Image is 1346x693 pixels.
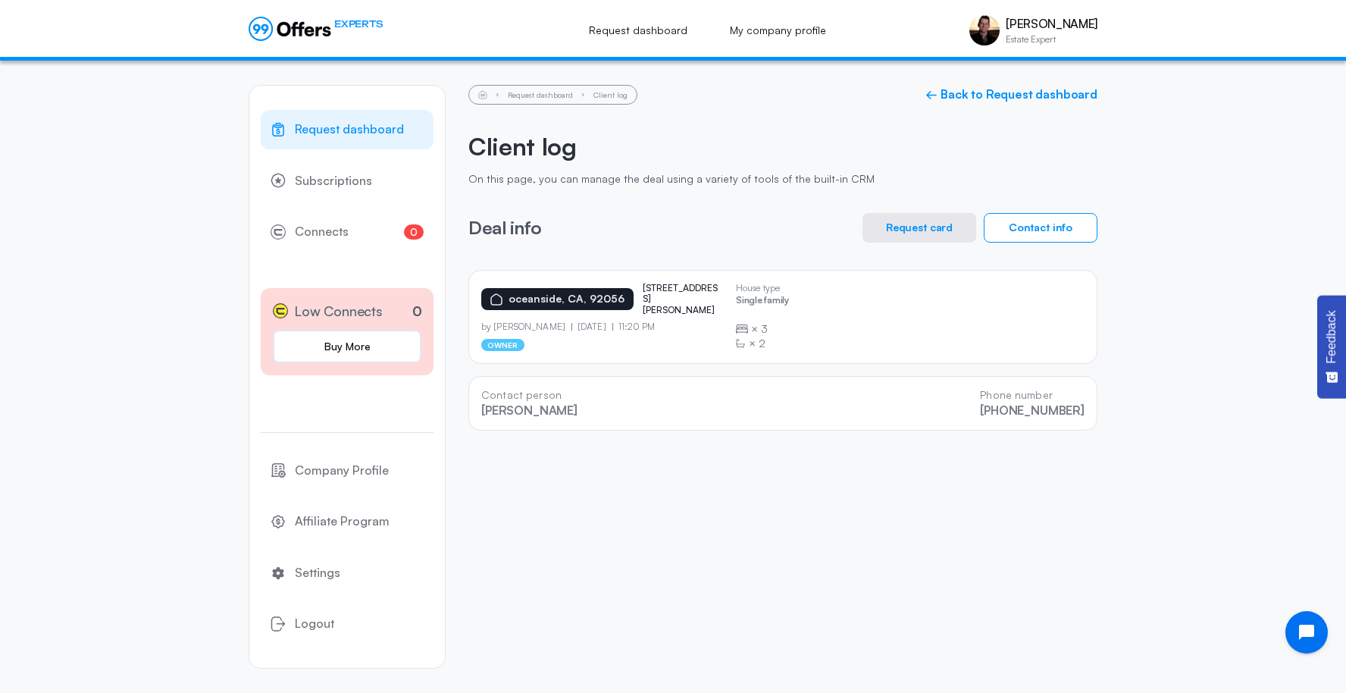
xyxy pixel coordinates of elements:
span: Logout [295,614,334,634]
li: Client log [593,91,628,99]
button: Request card [862,213,976,243]
p: oceanside, CA, 92056 [509,293,624,306]
p: House type [736,283,789,293]
a: EXPERTS [249,17,383,41]
button: Feedback - Show survey [1317,295,1346,398]
span: EXPERTS [334,17,383,31]
p: Contact person [481,389,578,402]
p: On this page, you can manage the deal using a variety of tools of the built-in CRM [468,173,1097,186]
p: Single family [736,295,789,309]
p: 0 [412,301,422,321]
a: Affiliate Program [261,502,434,541]
h3: Deal info [468,218,542,237]
p: [PERSON_NAME] [1006,17,1097,31]
span: Affiliate Program [295,512,390,532]
span: 3 [761,321,768,337]
button: Contact info [984,213,1097,243]
p: Estate Expert [1006,35,1097,44]
span: Feedback [1325,310,1338,363]
span: Connects [295,222,349,242]
p: owner [481,339,524,351]
p: 11:20 PM [612,321,656,332]
p: Phone number [980,389,1085,402]
a: [PHONE_NUMBER] [980,403,1085,418]
a: Company Profile [261,451,434,491]
div: × [736,336,789,351]
a: Subscriptions [261,161,434,201]
span: Company Profile [295,461,389,481]
a: Request dashboard [572,14,704,47]
a: Connects0 [261,212,434,252]
div: × [736,321,789,337]
a: Request dashboard [508,90,573,99]
p: [PERSON_NAME] [481,403,578,418]
span: Settings [295,563,340,583]
img: Aris Anagnos [969,15,1000,45]
p: [STREET_ADDRESS][PERSON_NAME] [643,283,718,315]
a: Buy More [273,330,421,363]
a: My company profile [713,14,843,47]
span: Request dashboard [295,120,404,140]
span: 2 [759,336,765,351]
span: Low Connects [294,300,383,322]
a: ← Back to Request dashboard [925,87,1097,102]
span: Subscriptions [295,171,372,191]
p: [DATE] [571,321,612,332]
button: Logout [261,604,434,644]
a: Settings [261,553,434,593]
p: by [PERSON_NAME] [481,321,571,332]
h2: Client log [468,132,1097,161]
span: 0 [404,224,424,240]
a: Request dashboard [261,110,434,149]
